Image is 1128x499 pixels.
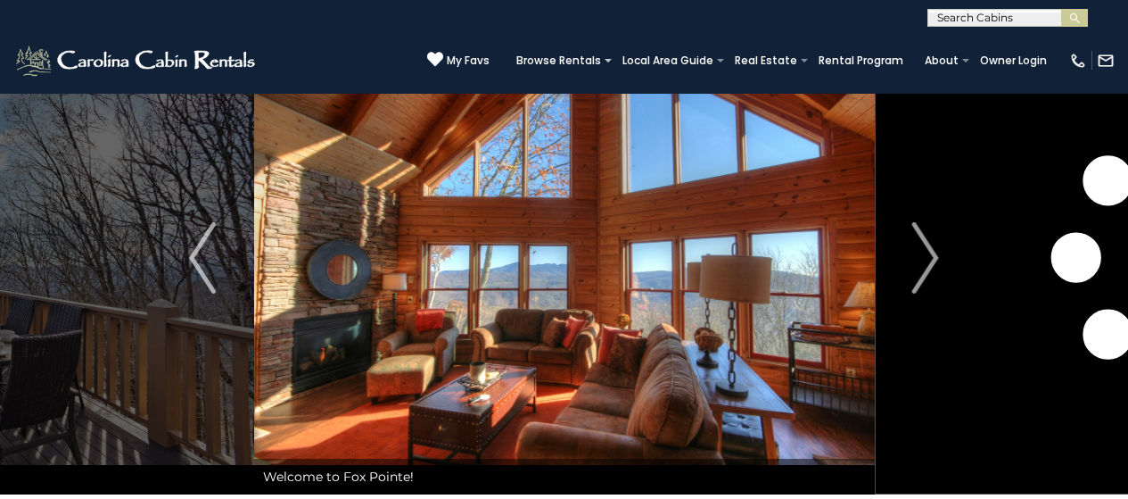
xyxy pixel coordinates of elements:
[912,222,939,294] img: arrow
[189,222,216,294] img: arrow
[507,48,610,73] a: Browse Rentals
[427,51,490,70] a: My Favs
[726,48,806,73] a: Real Estate
[971,48,1056,73] a: Owner Login
[810,48,912,73] a: Rental Program
[1069,52,1087,70] img: phone-regular-white.png
[152,21,254,495] button: Previous
[613,48,722,73] a: Local Area Guide
[874,21,976,495] button: Next
[13,43,260,79] img: White-1-2.png
[916,48,967,73] a: About
[254,459,875,495] div: Welcome to Fox Pointe!
[447,53,490,69] span: My Favs
[1097,52,1115,70] img: mail-regular-white.png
